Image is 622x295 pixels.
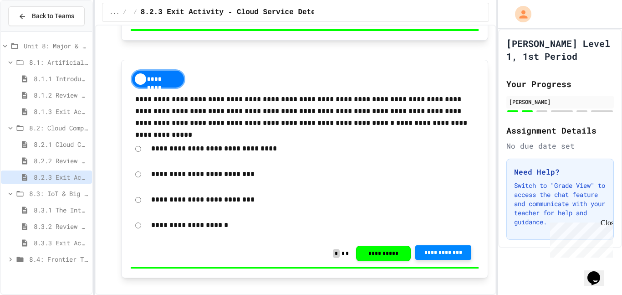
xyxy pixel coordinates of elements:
[34,172,88,182] span: 8.2.3 Exit Activity - Cloud Service Detective
[4,4,63,58] div: Chat with us now!Close
[110,9,120,16] span: ...
[34,238,88,248] span: 8.3.3 Exit Activity - IoT Data Detective Challenge
[514,166,606,177] h3: Need Help?
[509,98,611,106] div: [PERSON_NAME]
[506,78,614,90] h2: Your Progress
[34,90,88,100] span: 8.1.2 Review - Introduction to Artificial Intelligence
[505,4,534,25] div: My Account
[29,254,88,264] span: 8.4: Frontier Tech Spotlight
[29,189,88,198] span: 8.3: IoT & Big Data
[34,156,88,166] span: 8.2.2 Review - Cloud Computing
[24,41,88,51] span: Unit 8: Major & Emerging Technologies
[34,107,88,116] span: 8.1.3 Exit Activity - AI Detective
[506,124,614,137] h2: Assignment Details
[34,74,88,83] span: 8.1.1 Introduction to Artificial Intelligence
[514,181,606,227] p: Switch to "Grade View" to access the chat feature and communicate with your teacher for help and ...
[34,205,88,215] span: 8.3.1 The Internet of Things and Big Data: Our Connected Digital World
[584,259,613,286] iframe: chat widget
[546,219,613,258] iframe: chat widget
[32,11,74,21] span: Back to Teams
[506,37,614,62] h1: [PERSON_NAME] Level 1, 1st Period
[34,140,88,149] span: 8.2.1 Cloud Computing: Transforming the Digital World
[29,123,88,133] span: 8.2: Cloud Computing
[506,140,614,151] div: No due date set
[141,7,337,18] span: 8.2.3 Exit Activity - Cloud Service Detective
[134,9,137,16] span: /
[123,9,126,16] span: /
[29,57,88,67] span: 8.1: Artificial Intelligence Basics
[34,222,88,231] span: 8.3.2 Review - The Internet of Things and Big Data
